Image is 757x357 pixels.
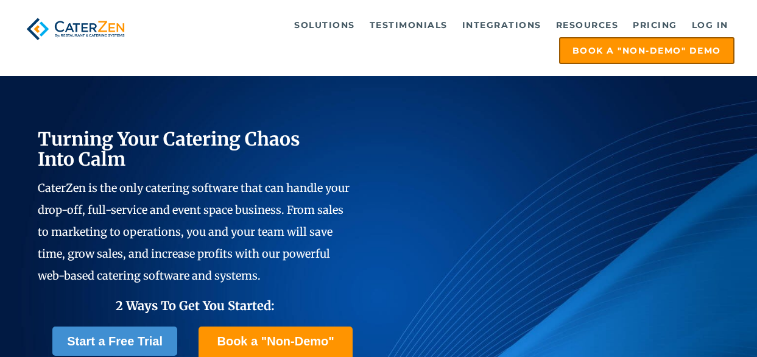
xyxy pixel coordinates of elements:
img: caterzen [23,13,129,45]
iframe: Help widget launcher [649,309,744,344]
a: Pricing [627,13,683,37]
a: Resources [550,13,625,37]
a: Integrations [456,13,548,37]
span: CaterZen is the only catering software that can handle your drop-off, full-service and event spac... [38,181,350,283]
span: 2 Ways To Get You Started: [116,298,275,313]
a: Start a Free Trial [52,327,177,356]
div: Navigation Menu [144,13,734,64]
a: Solutions [288,13,361,37]
span: Turning Your Catering Chaos Into Calm [38,127,300,171]
a: Book a "Non-Demo" Demo [559,37,734,64]
a: Log in [686,13,734,37]
a: Testimonials [364,13,454,37]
